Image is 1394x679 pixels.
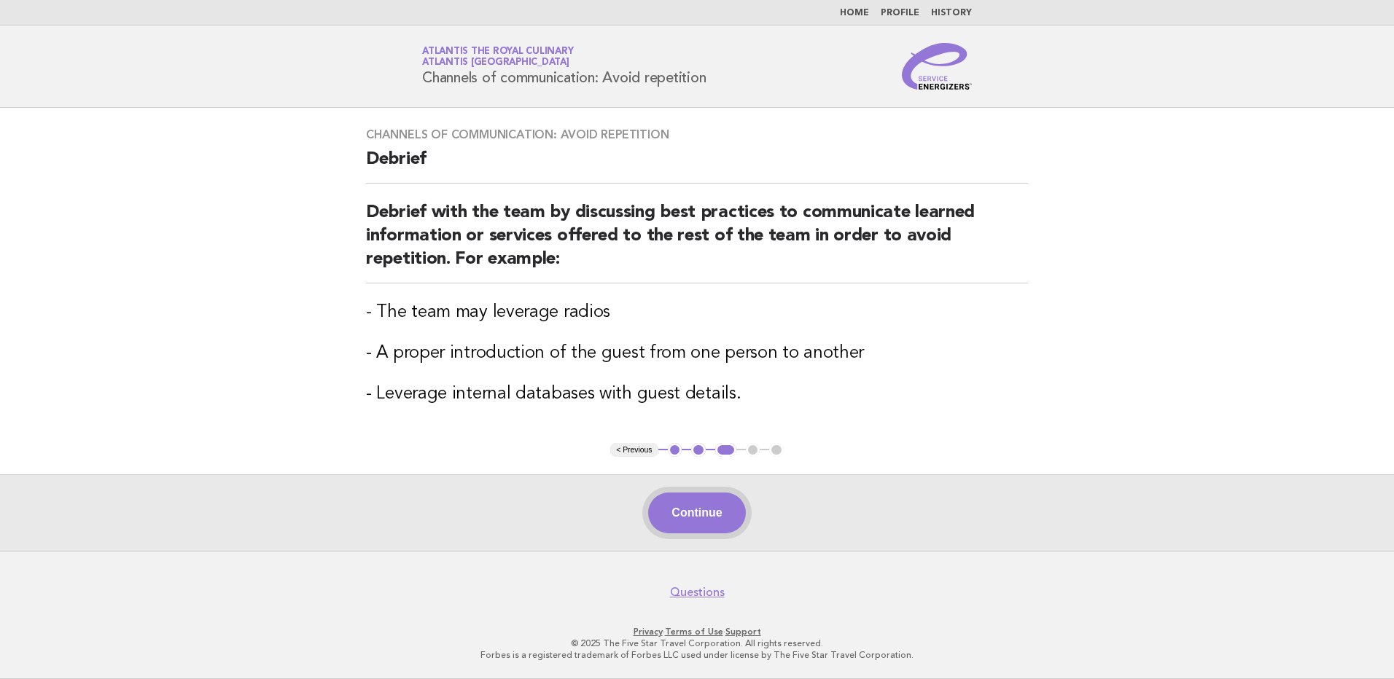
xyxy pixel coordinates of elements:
a: Terms of Use [665,627,723,637]
button: 2 [691,443,706,458]
span: Atlantis [GEOGRAPHIC_DATA] [422,58,569,68]
h2: Debrief [366,148,1028,184]
a: Support [725,627,761,637]
h3: Channels of communication: Avoid repetition [366,127,1028,142]
h3: - The team may leverage radios [366,301,1028,324]
a: History [931,9,972,17]
h3: - A proper introduction of the guest from one person to another [366,342,1028,365]
button: < Previous [610,443,658,458]
a: Privacy [634,627,663,637]
h2: Debrief with the team by discussing best practices to communicate learned information or services... [366,201,1028,283]
p: © 2025 The Five Star Travel Corporation. All rights reserved. [251,637,1143,649]
button: Continue [648,492,745,533]
a: Profile [881,9,919,17]
button: 3 [715,443,736,458]
p: Forbes is a registered trademark of Forbes LLC used under license by The Five Star Travel Corpora... [251,649,1143,661]
a: Home [840,9,869,17]
a: Atlantis the Royal CulinaryAtlantis [GEOGRAPHIC_DATA] [422,47,573,67]
p: · · [251,626,1143,637]
h1: Channels of communication: Avoid repetition [422,47,706,85]
img: Service Energizers [902,43,972,90]
a: Questions [670,585,725,600]
button: 1 [668,443,682,458]
h3: - Leverage internal databases with guest details. [366,382,1028,406]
